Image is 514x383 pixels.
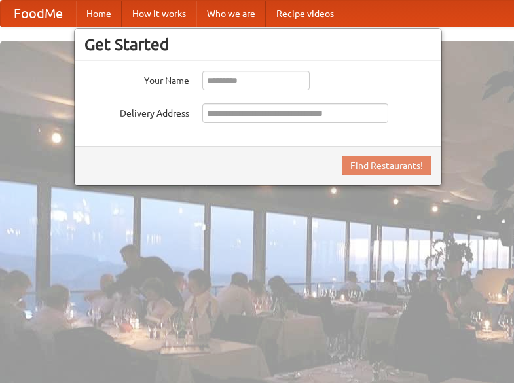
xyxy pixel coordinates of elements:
[84,71,189,87] label: Your Name
[196,1,266,27] a: Who we are
[84,103,189,120] label: Delivery Address
[122,1,196,27] a: How it works
[76,1,122,27] a: Home
[84,35,431,54] h3: Get Started
[1,1,76,27] a: FoodMe
[266,1,344,27] a: Recipe videos
[342,156,431,175] button: Find Restaurants!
